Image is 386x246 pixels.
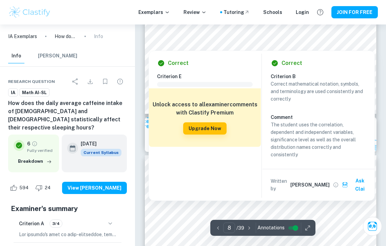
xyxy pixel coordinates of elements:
[363,217,382,236] button: Ask Clai
[138,8,170,16] p: Exemplars
[62,182,127,194] button: View [PERSON_NAME]
[41,184,54,191] span: 24
[38,49,77,64] button: [PERSON_NAME]
[20,89,49,96] span: Math AI-SL
[8,88,18,97] a: IA
[19,88,50,97] a: Math AI-SL
[257,224,285,231] span: Annotations
[168,59,189,67] h6: Correct
[296,8,309,16] a: Login
[152,101,257,117] h6: Unlock access to all examiner comments with Clastify Premium
[271,177,289,192] p: Written by
[341,175,372,195] button: Ask Clai
[184,8,207,16] p: Review
[8,33,37,40] a: IA Exemplars
[27,140,30,147] p: 6
[81,140,116,147] h6: [DATE]
[19,231,116,238] p: Lor ipsumdo's amet co adip-elitseddoe, temp incid utlabore etdolorem al enimadminimv, quis, nos e...
[83,75,97,88] div: Download
[16,184,32,191] span: 594
[271,80,366,103] p: Correct mathematical notation, symbols, and terminology are used consistently and correctly
[69,75,82,88] div: Share
[8,5,51,19] img: Clastify logo
[8,99,127,132] h6: How does the daily average caffeine intake of [DEMOGRAPHIC_DATA] and [DEMOGRAPHIC_DATA] statistic...
[145,117,377,152] img: Ad
[224,8,250,16] a: Tutoring
[290,181,330,189] h6: [PERSON_NAME]
[81,149,121,156] span: Current Syllabus
[263,8,282,16] a: Schools
[331,6,378,18] button: JOIN FOR FREE
[314,6,326,18] button: Help and Feedback
[271,121,366,158] p: The student uses the correlation, dependent and independent variables, significance level as well...
[157,73,258,80] h6: Criterion E
[55,33,76,40] p: How does the daily average caffeine intake of [DEMOGRAPHIC_DATA] and [DEMOGRAPHIC_DATA] statistic...
[11,204,124,214] h5: Examiner's summary
[8,78,55,85] span: Research question
[98,75,112,88] div: Bookmark
[113,75,127,88] div: Report issue
[94,33,103,40] p: Info
[236,224,244,232] p: / 39
[331,180,341,190] button: View full profile
[342,182,348,188] img: clai.svg
[271,113,366,121] h6: Comment
[8,49,24,64] button: Info
[34,182,54,193] div: Dislike
[271,73,372,80] h6: Criterion B
[27,147,54,154] span: Fully verified
[16,156,54,166] button: Breakdown
[81,149,121,156] div: This exemplar is based on the current syllabus. Feel free to refer to it for inspiration/ideas wh...
[8,182,32,193] div: Like
[8,89,18,96] span: IA
[282,59,302,67] h6: Correct
[50,221,62,227] span: 3/4
[19,220,44,227] h6: Criterion A
[183,122,227,135] button: Upgrade Now
[32,141,38,147] a: Grade fully verified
